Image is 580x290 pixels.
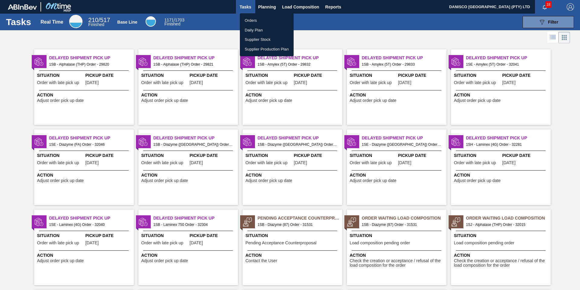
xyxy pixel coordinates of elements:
[240,25,294,35] a: Daily Plan
[240,44,294,54] a: Supplier Production Plan
[240,35,294,44] a: Supplier Stock
[240,16,294,25] a: Orders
